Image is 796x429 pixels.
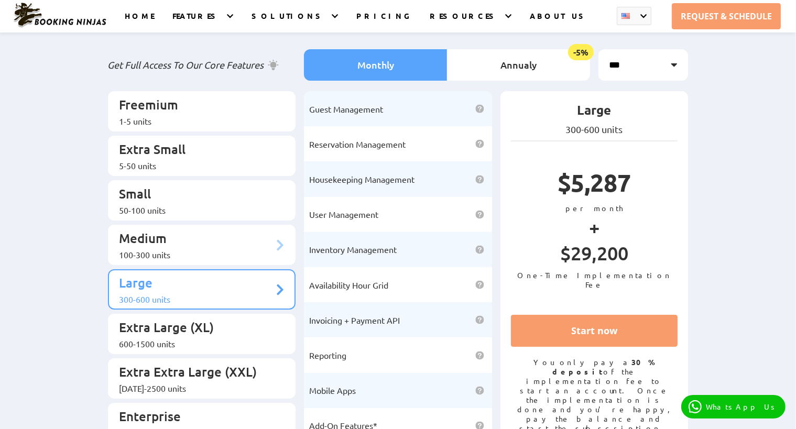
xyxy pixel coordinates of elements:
a: FEATURES [172,11,220,32]
p: Extra Large (XL) [119,319,274,338]
img: help icon [475,175,484,184]
img: help icon [475,139,484,148]
a: HOME [125,11,154,32]
img: Booking Ninjas Logo [13,2,107,28]
li: Annualy [447,49,590,81]
div: 1-5 units [119,116,274,126]
p: Medium [119,230,274,249]
li: Monthly [304,49,447,81]
strong: 30% deposit [552,357,656,376]
div: 50-100 units [119,205,274,215]
p: Extra Extra Large (XXL) [119,364,274,383]
p: $5,287 [511,167,678,203]
p: Freemium [119,96,274,116]
img: help icon [475,210,484,219]
a: SOLUTIONS [252,11,325,32]
a: WhatsApp Us [681,395,786,419]
p: Small [119,185,274,205]
p: Extra Small [119,141,274,160]
p: Large [119,274,274,294]
p: WhatsApp Us [706,402,778,411]
span: Availability Hour Grid [309,280,388,290]
span: Reservation Management [309,139,406,149]
span: Reporting [309,350,346,360]
span: Guest Management [309,104,383,114]
img: help icon [475,280,484,289]
p: $29,200 [511,241,678,270]
a: RESOURCES [430,11,498,32]
a: REQUEST & SCHEDULE [672,3,781,29]
p: Large [511,102,678,124]
a: ABOUT US [530,11,588,32]
span: Invoicing + Payment API [309,315,400,325]
div: 300-600 units [119,294,274,304]
img: help icon [475,315,484,324]
p: Get Full Access To Our Core Features [108,59,296,71]
img: help icon [475,245,484,254]
img: help icon [475,351,484,360]
a: Start now [511,315,678,347]
p: 300-600 units [511,124,678,135]
div: 600-1500 units [119,338,274,349]
div: 5-50 units [119,160,274,171]
img: help icon [475,104,484,113]
img: help icon [475,386,484,395]
p: One-Time Implementation Fee [511,270,678,289]
span: Housekeeping Management [309,174,415,184]
div: [DATE]-2500 units [119,383,274,393]
span: User Management [309,209,378,219]
span: Mobile Apps [309,385,356,395]
span: -5% [568,44,594,60]
span: Inventory Management [309,244,397,255]
p: per month [511,203,678,213]
p: Enterprise [119,408,274,427]
a: PRICING [356,11,411,32]
p: + [511,213,678,241]
div: 100-300 units [119,249,274,260]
